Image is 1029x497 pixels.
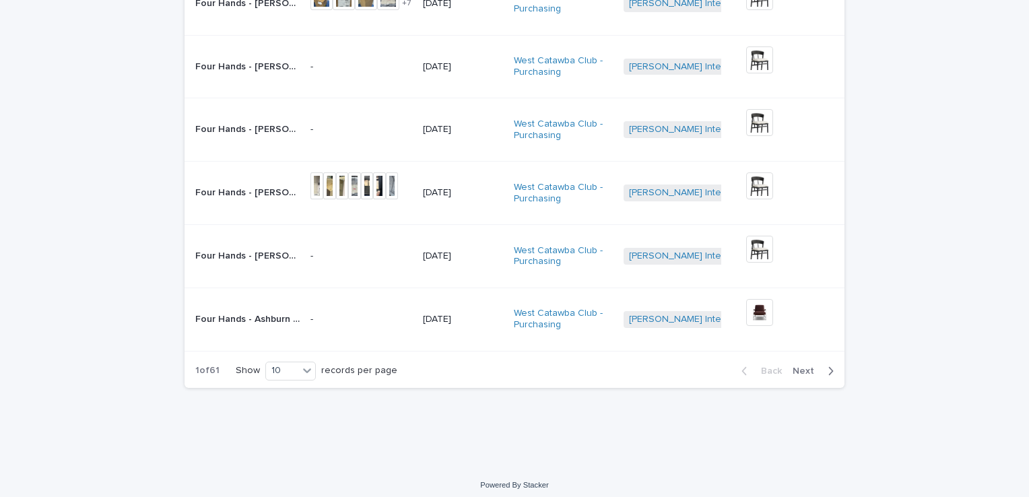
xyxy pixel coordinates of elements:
a: [PERSON_NAME] Interiors | Inbound Shipment | 25058 [629,314,861,325]
a: [PERSON_NAME] Interiors | Inbound Shipment | 25058 [629,251,861,262]
p: - [310,61,412,73]
div: 10 [266,364,298,378]
p: - [310,314,412,325]
span: Back [753,366,782,376]
p: - [310,124,412,135]
a: [PERSON_NAME] Interiors | Inbound Shipment | 25058 [629,124,861,135]
p: Show [236,365,260,376]
p: Four Hands - Buxton Bar + Counter Stool Savile Flax • 247999-001 Finish Black Oak Size Bar Cushio... [195,248,302,262]
span: Next [793,366,822,376]
a: West Catawba Club - Purchasing [514,182,613,205]
a: [PERSON_NAME] Interiors | Inbound Shipment | 25058 [629,187,861,199]
tr: Four Hands - Ashburn Chair Surrey Plum • 247465-002 | 76765Four Hands - Ashburn Chair Surrey Plum... [185,288,844,351]
button: Back [731,365,787,377]
p: Four Hands - Ashburn Chair Surrey Plum • 247465-002 | 76765 [195,311,302,325]
p: - [310,251,412,262]
p: [DATE] [423,251,502,262]
tr: Four Hands - [PERSON_NAME] Bar + Counter Stool Savile Flax • 247999-001 Finish Black Oak Size Bar... [185,35,844,98]
p: Four Hands - Buxton Bar + Counter Stool Savile Flax • 247999-001 Finish Black Oak Size Bar Cushio... [195,59,302,73]
a: Powered By Stacker [480,481,548,489]
p: [DATE] [423,124,502,135]
a: [PERSON_NAME] Interiors | Inbound Shipment | 25058 [629,61,861,73]
a: West Catawba Club - Purchasing [514,308,613,331]
button: Next [787,365,844,377]
a: West Catawba Club - Purchasing [514,245,613,268]
p: [DATE] [423,314,502,325]
tr: Four Hands - [PERSON_NAME] Bar + Counter Stool Savile Flax • 247999-001 Finish Black Oak Size Bar... [185,98,844,162]
a: West Catawba Club - Purchasing [514,119,613,141]
tr: Four Hands - [PERSON_NAME] Bar + Counter Stool Savile Flax • 247999-001 Finish Black Oak Size Bar... [185,162,844,225]
p: Four Hands - Buxton Bar + Counter Stool Savile Flax • 247999-001 Finish Black Oak Size Bar Cushio... [195,121,302,135]
p: [DATE] [423,61,502,73]
p: 1 of 61 [185,354,230,387]
p: Four Hands - Buxton Bar + Counter Stool Savile Flax • 247999-001 Finish Black Oak Size Bar Cushio... [195,185,302,199]
p: [DATE] [423,187,502,199]
a: West Catawba Club - Purchasing [514,55,613,78]
p: records per page [321,365,397,376]
tr: Four Hands - [PERSON_NAME] Bar + Counter Stool Savile Flax • 247999-001 Finish Black Oak Size Bar... [185,224,844,288]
